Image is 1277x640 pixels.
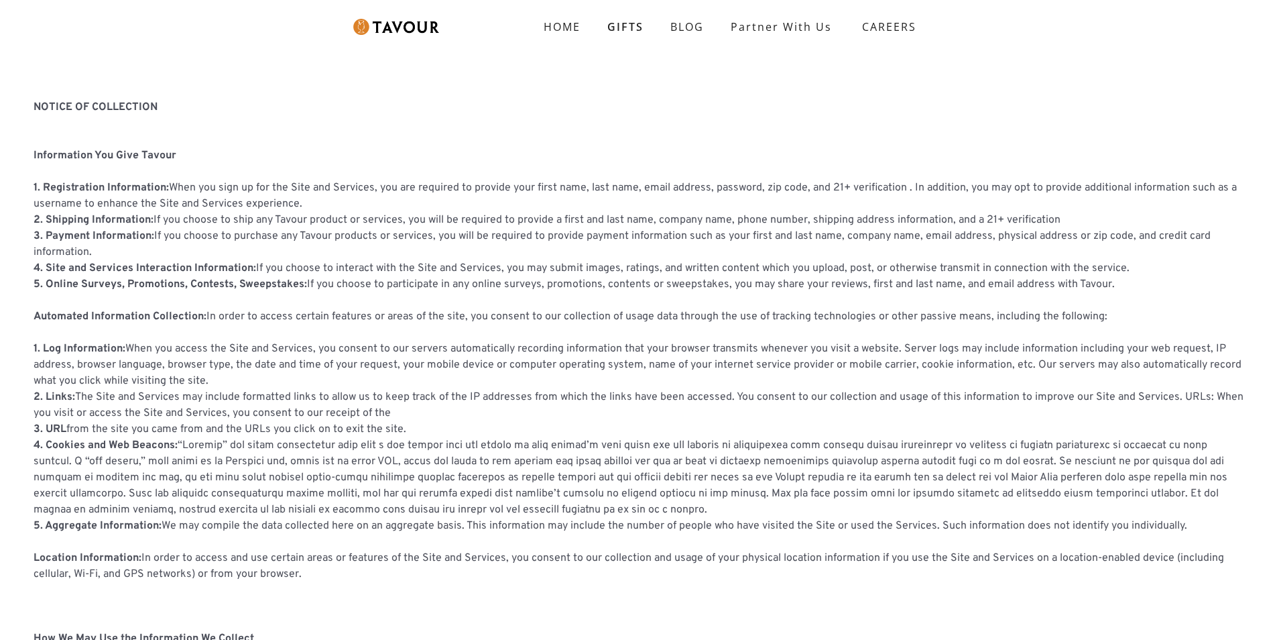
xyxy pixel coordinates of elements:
[34,181,169,195] strong: 1. Registration Information:
[862,13,916,40] strong: CAREERS
[34,278,307,291] strong: 5. Online Surveys, Promotions, Contests, Sweepstakes:
[34,149,176,162] strong: Information You Give Tavour ‍
[34,101,158,114] strong: NOTICE OF COLLECTION ‍
[34,423,66,436] strong: 3. URL
[34,390,75,404] strong: 2. Links:
[34,519,162,533] strong: 5. Aggregate Information:
[34,342,125,356] strong: 1. Log Information:
[34,213,154,227] strong: 2. Shipping Information:
[594,13,657,40] a: GIFTS
[845,8,926,46] a: CAREERS
[34,551,141,565] strong: Location Information:
[717,13,845,40] a: partner with us
[34,262,256,275] strong: 4. Site and Services Interaction Information:
[34,439,178,452] strong: 4. Cookies and Web Beacons:
[530,13,594,40] a: HOME
[34,229,154,243] strong: 3. Payment Information:
[657,13,717,40] a: BLOG
[34,310,206,323] strong: Automated Information Collection:
[544,19,581,34] strong: HOME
